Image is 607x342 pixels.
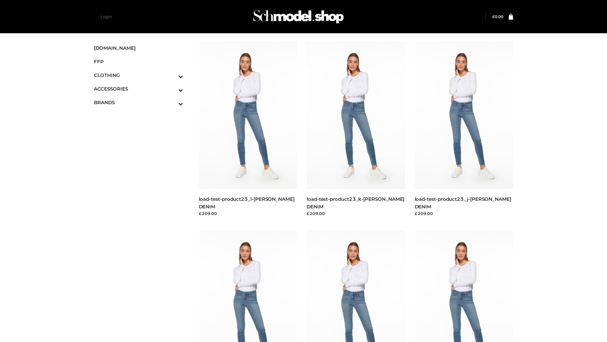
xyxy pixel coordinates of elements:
button: Toggle Submenu [161,96,183,109]
a: [DOMAIN_NAME] [94,41,183,55]
a: Login [101,14,112,19]
div: £209.00 [307,210,405,217]
a: load-test-product23_j-[PERSON_NAME] DENIM [415,196,511,209]
img: Schmodel Admin 964 [251,4,346,29]
a: £0.00 [492,14,503,19]
span: [DOMAIN_NAME] [94,44,183,52]
a: BRANDSToggle Submenu [94,96,183,109]
span: £ [492,14,495,19]
bdi: 0.00 [492,14,503,19]
span: BRANDS [94,99,183,106]
a: load-test-product23_l-[PERSON_NAME] DENIM [199,196,295,209]
a: FFP [94,55,183,68]
span: ACCESSORIES [94,85,183,92]
span: FFP [94,58,183,65]
button: Toggle Submenu [161,82,183,96]
div: £209.00 [199,210,297,217]
div: £209.00 [415,210,513,217]
a: load-test-product23_k-[PERSON_NAME] DENIM [307,196,404,209]
a: ACCESSORIESToggle Submenu [94,82,183,96]
button: Toggle Submenu [161,68,183,82]
span: CLOTHING [94,72,183,79]
a: CLOTHINGToggle Submenu [94,68,183,82]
